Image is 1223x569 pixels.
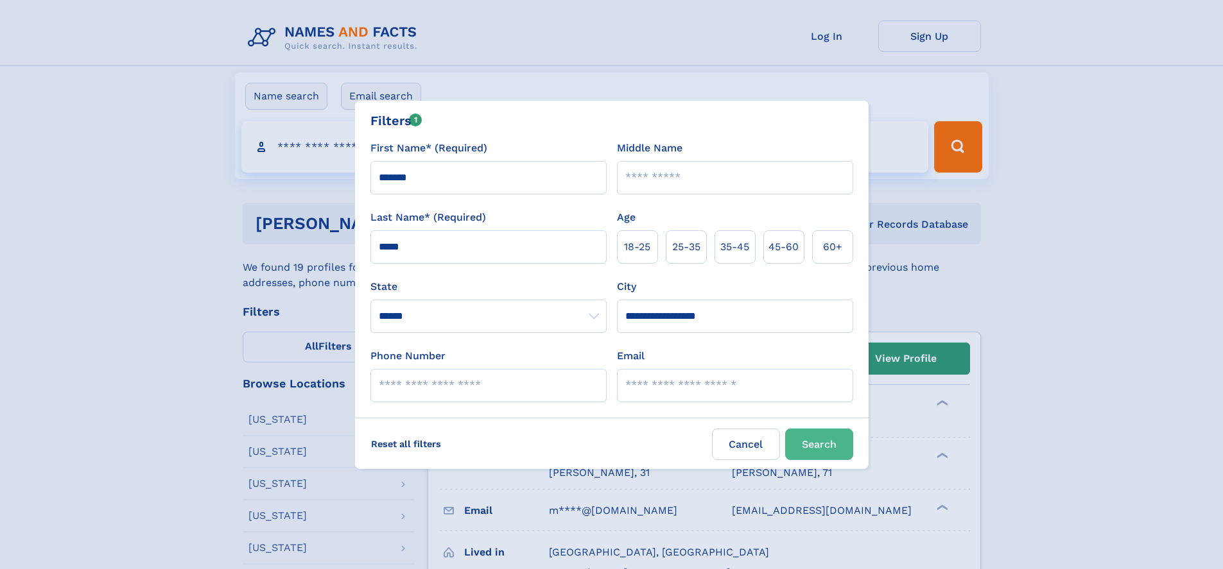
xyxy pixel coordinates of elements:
[617,210,636,225] label: Age
[617,348,645,364] label: Email
[785,429,853,460] button: Search
[712,429,780,460] label: Cancel
[624,239,650,255] span: 18‑25
[617,279,636,294] label: City
[617,140,682,156] label: Middle Name
[370,140,487,156] label: First Name* (Required)
[370,348,446,364] label: Phone Number
[720,239,749,255] span: 35‑45
[370,111,422,130] div: Filters
[768,239,799,255] span: 45‑60
[370,210,486,225] label: Last Name* (Required)
[370,279,607,294] label: State
[823,239,842,255] span: 60+
[363,429,449,459] label: Reset all filters
[672,239,700,255] span: 25‑35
